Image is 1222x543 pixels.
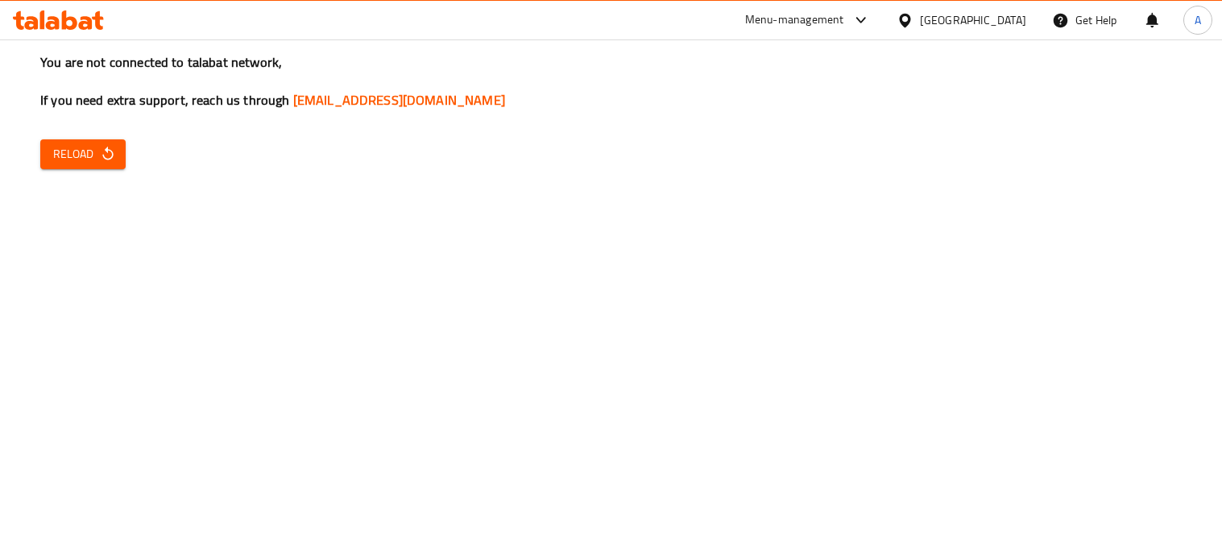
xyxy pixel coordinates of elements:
span: Reload [53,144,113,164]
span: A [1195,11,1201,29]
h3: You are not connected to talabat network, If you need extra support, reach us through [40,53,1182,110]
div: Menu-management [745,10,844,30]
div: [GEOGRAPHIC_DATA] [920,11,1026,29]
button: Reload [40,139,126,169]
a: [EMAIL_ADDRESS][DOMAIN_NAME] [293,88,505,112]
